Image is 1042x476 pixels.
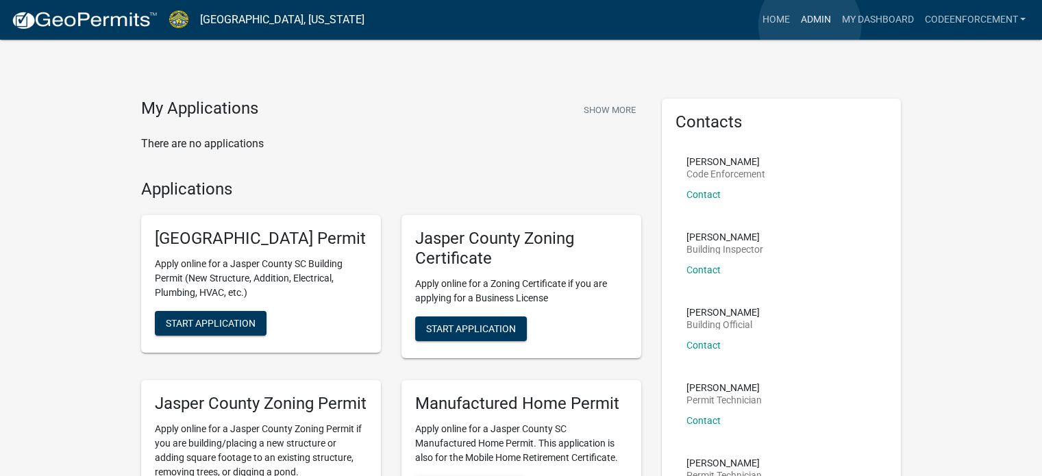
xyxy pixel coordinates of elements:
p: Building Inspector [686,245,763,254]
span: Start Application [166,318,256,329]
p: Apply online for a Jasper County SC Manufactured Home Permit. This application is also for the Mo... [415,422,628,465]
span: Start Application [426,323,516,334]
a: My Dashboard [836,7,919,33]
a: Contact [686,264,721,275]
p: [PERSON_NAME] [686,232,763,242]
p: [PERSON_NAME] [686,458,762,468]
p: There are no applications [141,136,641,152]
button: Start Application [415,316,527,341]
h5: Contacts [675,112,888,132]
a: Contact [686,415,721,426]
a: Admin [795,7,836,33]
p: Permit Technician [686,395,762,405]
p: Apply online for a Zoning Certificate if you are applying for a Business License [415,277,628,305]
p: Building Official [686,320,760,329]
h4: Applications [141,179,641,199]
h4: My Applications [141,99,258,119]
button: Show More [578,99,641,121]
p: Apply online for a Jasper County SC Building Permit (New Structure, Addition, Electrical, Plumbin... [155,257,367,300]
h5: Jasper County Zoning Permit [155,394,367,414]
a: Contact [686,340,721,351]
a: [GEOGRAPHIC_DATA], [US_STATE] [200,8,364,32]
button: Start Application [155,311,266,336]
a: codeenforcement [919,7,1031,33]
h5: Jasper County Zoning Certificate [415,229,628,268]
a: Contact [686,189,721,200]
p: Code Enforcement [686,169,765,179]
img: Jasper County, South Carolina [169,10,189,29]
h5: Manufactured Home Permit [415,394,628,414]
p: [PERSON_NAME] [686,157,765,166]
h5: [GEOGRAPHIC_DATA] Permit [155,229,367,249]
a: Home [756,7,795,33]
p: [PERSON_NAME] [686,383,762,392]
p: [PERSON_NAME] [686,308,760,317]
